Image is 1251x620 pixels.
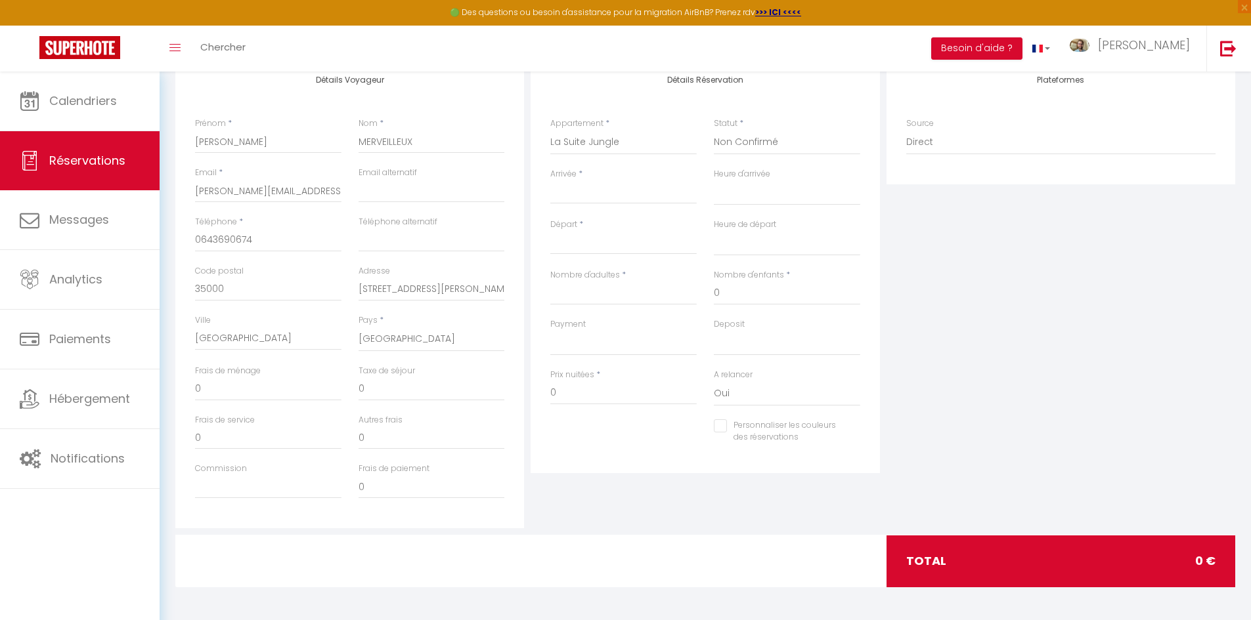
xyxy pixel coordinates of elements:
label: Téléphone alternatif [359,216,437,228]
label: Nom [359,117,378,130]
label: Appartement [550,117,604,130]
img: logout [1220,40,1237,56]
label: Autres frais [359,414,403,426]
label: Source [906,117,934,130]
h4: Détails Réservation [550,75,860,85]
span: Hébergement [49,390,130,407]
label: Départ [550,218,577,231]
label: Frais de ménage [195,365,261,377]
label: Prix nuitées [550,369,594,381]
label: Ville [195,314,211,327]
label: Code postal [195,265,244,278]
img: ... [1070,39,1089,52]
h4: Détails Voyageur [195,75,504,85]
label: Pays [359,314,378,327]
span: Calendriers [49,93,117,109]
span: [PERSON_NAME] [1098,37,1190,53]
label: Statut [714,117,737,130]
label: Arrivée [550,168,577,180]
span: 0 € [1195,552,1216,570]
h4: Plateformes [906,75,1216,85]
span: Messages [49,211,109,228]
span: Paiements [49,331,111,347]
label: Payment [550,318,586,331]
a: >>> ICI <<<< [755,7,801,18]
label: Nombre d'enfants [714,269,784,281]
label: Frais de paiement [359,463,429,475]
label: A relancer [714,369,753,381]
span: Notifications [51,450,125,466]
label: Prénom [195,117,226,130]
span: Chercher [200,40,246,54]
img: Super Booking [39,36,120,59]
label: Frais de service [195,414,255,426]
span: Réservations [49,152,125,169]
a: ... [PERSON_NAME] [1060,26,1206,72]
label: Téléphone [195,216,237,228]
button: Besoin d'aide ? [931,37,1022,60]
label: Commission [195,463,247,475]
label: Email alternatif [359,167,417,179]
label: Nombre d'adultes [550,269,620,281]
label: Heure de départ [714,218,776,231]
label: Deposit [714,318,745,331]
span: Analytics [49,271,102,287]
a: Chercher [190,26,255,72]
label: Taxe de séjour [359,365,415,377]
label: Heure d'arrivée [714,168,770,180]
div: total [887,535,1235,587]
label: Adresse [359,265,390,278]
label: Email [195,167,217,179]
